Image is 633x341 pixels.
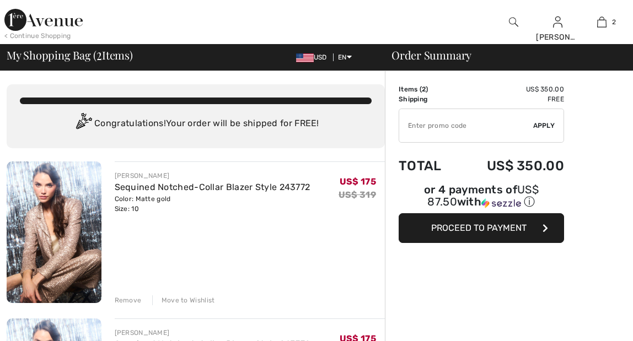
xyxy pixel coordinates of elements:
[339,190,376,200] s: US$ 319
[152,295,215,305] div: Move to Wishlist
[458,94,564,104] td: Free
[458,147,564,185] td: US$ 350.00
[340,176,376,187] span: US$ 175
[422,85,426,93] span: 2
[296,53,314,62] img: US Dollar
[115,194,310,214] div: Color: Matte gold Size: 10
[533,121,555,131] span: Apply
[115,171,310,181] div: [PERSON_NAME]
[72,113,94,135] img: Congratulation2.svg
[115,328,310,338] div: [PERSON_NAME]
[399,185,564,213] div: or 4 payments ofUS$ 87.50withSezzle Click to learn more about Sezzle
[399,213,564,243] button: Proceed to Payment
[96,47,102,61] span: 2
[553,15,562,29] img: My Info
[458,84,564,94] td: US$ 350.00
[597,15,607,29] img: My Bag
[7,50,133,61] span: My Shopping Bag ( Items)
[581,15,624,29] a: 2
[481,198,521,208] img: Sezzle
[20,113,372,135] div: Congratulations! Your order will be shipped for FREE!
[399,185,564,209] div: or 4 payments of with
[509,15,518,29] img: search the website
[378,50,626,61] div: Order Summary
[399,147,458,185] td: Total
[431,223,527,233] span: Proceed to Payment
[399,84,458,94] td: Items ( )
[399,94,458,104] td: Shipping
[115,295,142,305] div: Remove
[296,53,331,61] span: USD
[4,31,71,41] div: < Continue Shopping
[7,161,101,303] img: Sequined Notched-Collar Blazer Style 243772
[612,17,616,27] span: 2
[427,183,539,208] span: US$ 87.50
[4,9,83,31] img: 1ère Avenue
[536,31,579,43] div: [PERSON_NAME]
[399,109,533,142] input: Promo code
[338,53,352,61] span: EN
[553,17,562,27] a: Sign In
[115,182,310,192] a: Sequined Notched-Collar Blazer Style 243772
